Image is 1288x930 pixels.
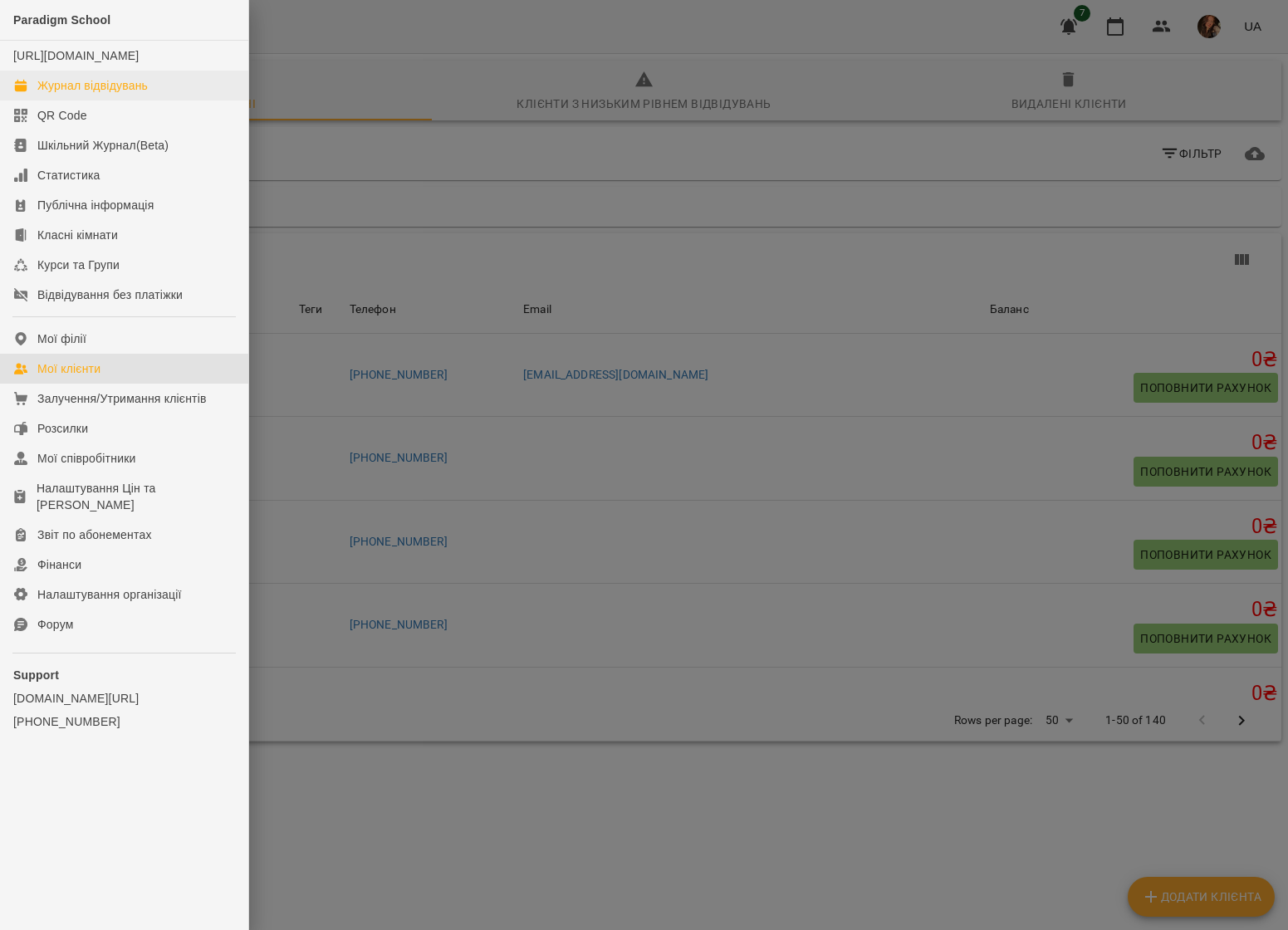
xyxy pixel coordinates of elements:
[37,197,154,213] div: Публічна інформація
[13,667,235,683] p: Support
[37,360,100,377] div: Мої клієнти
[13,13,110,27] span: Paradigm School
[37,450,136,467] div: Мої співробітники
[37,107,87,124] div: QR Code
[37,227,118,243] div: Класні кімнати
[37,480,235,513] div: Налаштування Цін та [PERSON_NAME]
[37,390,207,407] div: Залучення/Утримання клієнтів
[37,167,100,184] div: Статистика
[37,420,88,437] div: Розсилки
[13,690,235,707] a: [DOMAIN_NAME][URL]
[37,137,169,154] div: Шкільний Журнал(Beta)
[37,616,74,633] div: Форум
[37,286,183,303] div: Відвідування без платіжки
[37,330,86,347] div: Мої філії
[37,526,152,543] div: Звіт по абонементах
[13,713,235,730] a: [PHONE_NUMBER]
[37,556,81,573] div: Фінанси
[37,586,182,603] div: Налаштування організації
[37,77,148,94] div: Журнал відвідувань
[13,49,139,62] a: [URL][DOMAIN_NAME]
[37,257,120,273] div: Курси та Групи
